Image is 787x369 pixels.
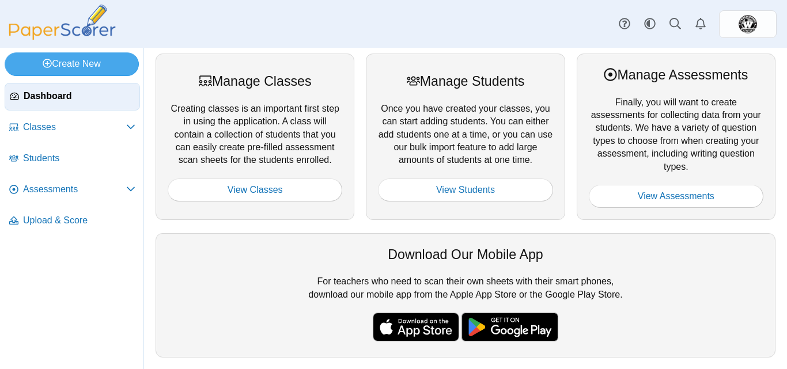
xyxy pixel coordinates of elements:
[5,52,139,75] a: Create New
[5,32,120,41] a: PaperScorer
[156,54,354,220] div: Creating classes is an important first step in using the application. A class will contain a coll...
[23,121,126,134] span: Classes
[577,54,775,220] div: Finally, you will want to create assessments for collecting data from your students. We have a va...
[378,72,553,90] div: Manage Students
[168,178,342,201] a: View Classes
[688,12,713,37] a: Alerts
[5,5,120,40] img: PaperScorer
[461,313,558,341] img: google-play-badge.png
[5,145,140,173] a: Students
[719,10,777,38] a: ps.xvvVYnLikkKREtVi
[589,66,763,84] div: Manage Assessments
[23,183,126,196] span: Assessments
[589,185,763,208] a: View Assessments
[378,178,553,201] a: View Students
[23,152,135,165] span: Students
[168,245,763,264] div: Download Our Mobile App
[23,214,135,227] span: Upload & Score
[5,176,140,204] a: Assessments
[168,72,342,90] div: Manage Classes
[5,114,140,142] a: Classes
[739,15,757,33] span: EDUARDO HURTADO
[24,90,135,102] span: Dashboard
[373,313,459,341] img: apple-store-badge.svg
[5,207,140,235] a: Upload & Score
[156,233,775,357] div: For teachers who need to scan their own sheets with their smart phones, download our mobile app f...
[366,54,565,220] div: Once you have created your classes, you can start adding students. You can either add students on...
[739,15,757,33] img: ps.xvvVYnLikkKREtVi
[5,83,140,111] a: Dashboard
